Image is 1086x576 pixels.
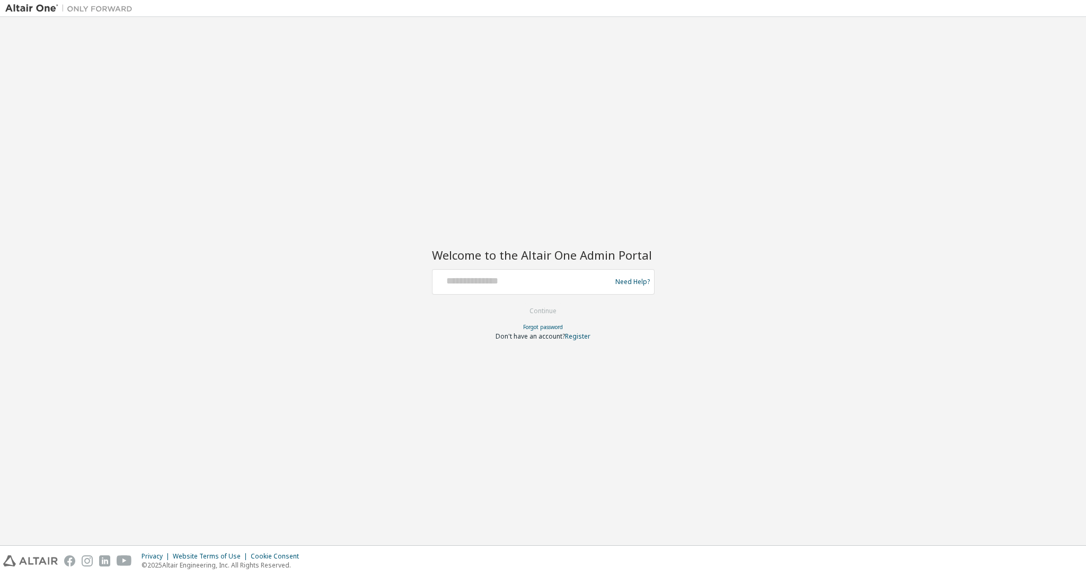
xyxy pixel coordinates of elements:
span: Don't have an account? [496,332,565,341]
a: Need Help? [615,281,650,282]
img: youtube.svg [117,555,132,566]
img: Altair One [5,3,138,14]
div: Privacy [142,552,173,561]
h2: Welcome to the Altair One Admin Portal [432,247,655,262]
p: © 2025 Altair Engineering, Inc. All Rights Reserved. [142,561,305,570]
a: Forgot password [523,323,563,331]
div: Cookie Consent [251,552,305,561]
img: facebook.svg [64,555,75,566]
img: linkedin.svg [99,555,110,566]
img: instagram.svg [82,555,93,566]
a: Register [565,332,590,341]
div: Website Terms of Use [173,552,251,561]
img: altair_logo.svg [3,555,58,566]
